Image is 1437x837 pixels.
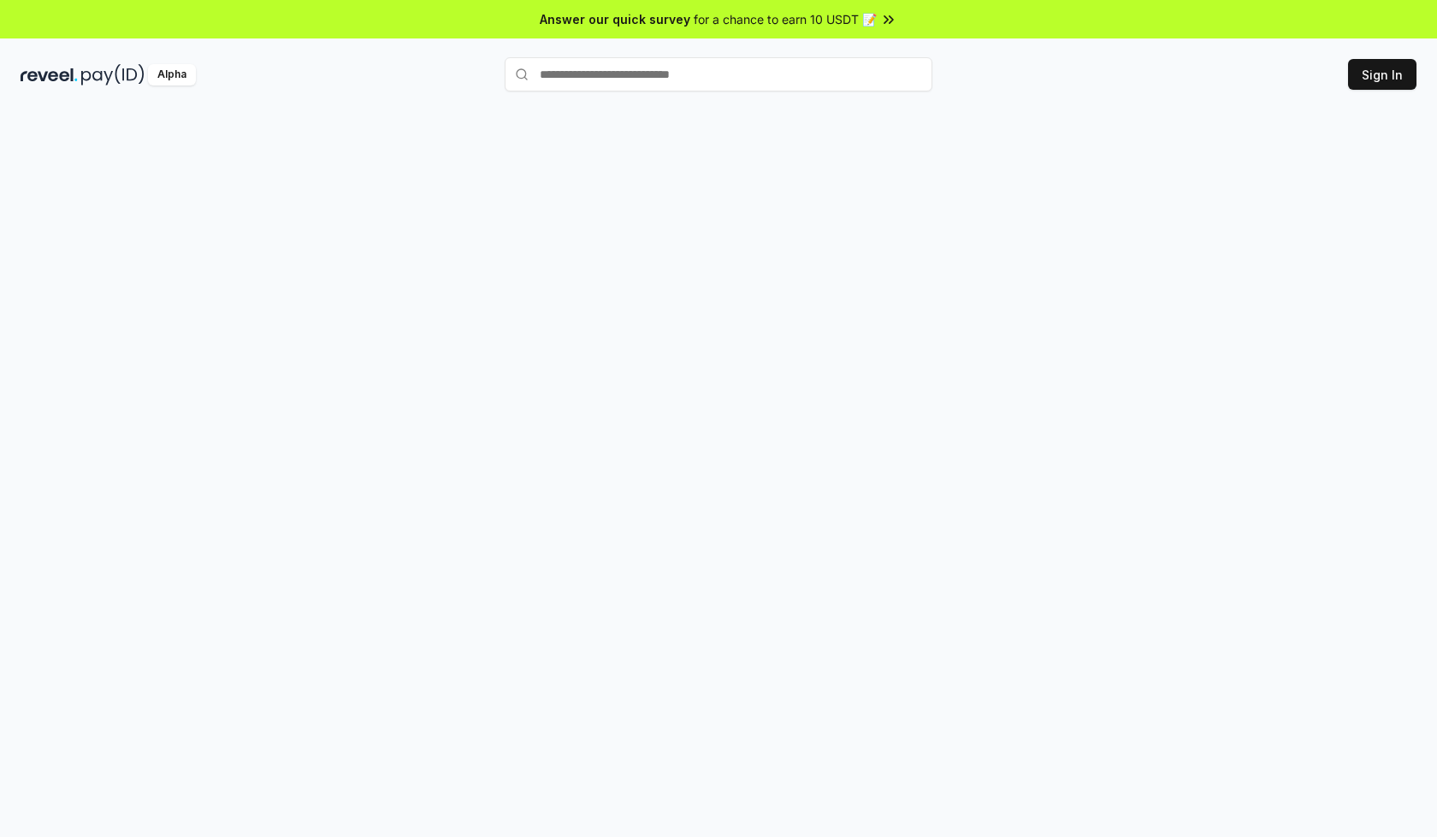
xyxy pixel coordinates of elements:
[1348,59,1416,90] button: Sign In
[148,64,196,85] div: Alpha
[694,10,877,28] span: for a chance to earn 10 USDT 📝
[540,10,690,28] span: Answer our quick survey
[81,64,145,85] img: pay_id
[21,64,78,85] img: reveel_dark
